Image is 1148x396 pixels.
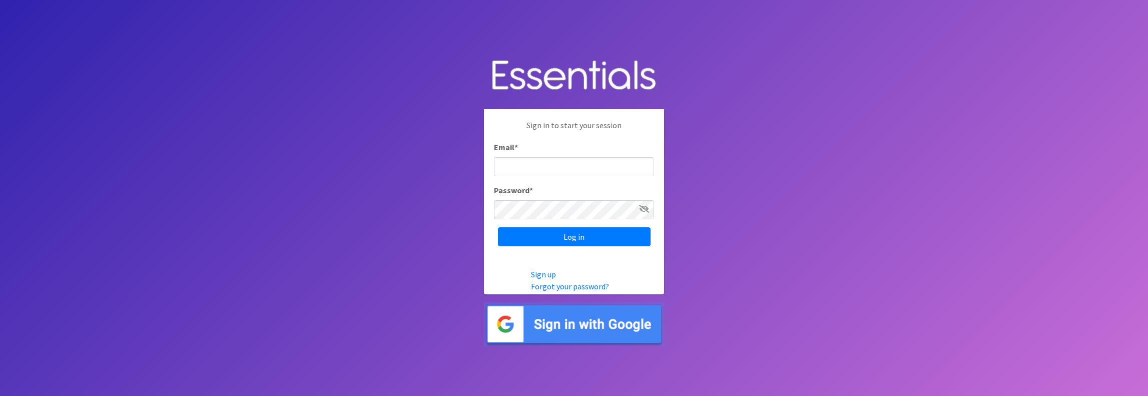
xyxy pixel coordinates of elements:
[531,281,609,291] a: Forgot your password?
[484,50,664,102] img: Human Essentials
[494,119,654,141] p: Sign in to start your session
[494,184,533,196] label: Password
[498,227,651,246] input: Log in
[484,302,664,346] img: Sign in with Google
[531,269,556,279] a: Sign up
[514,142,518,152] abbr: required
[529,185,533,195] abbr: required
[494,141,518,153] label: Email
